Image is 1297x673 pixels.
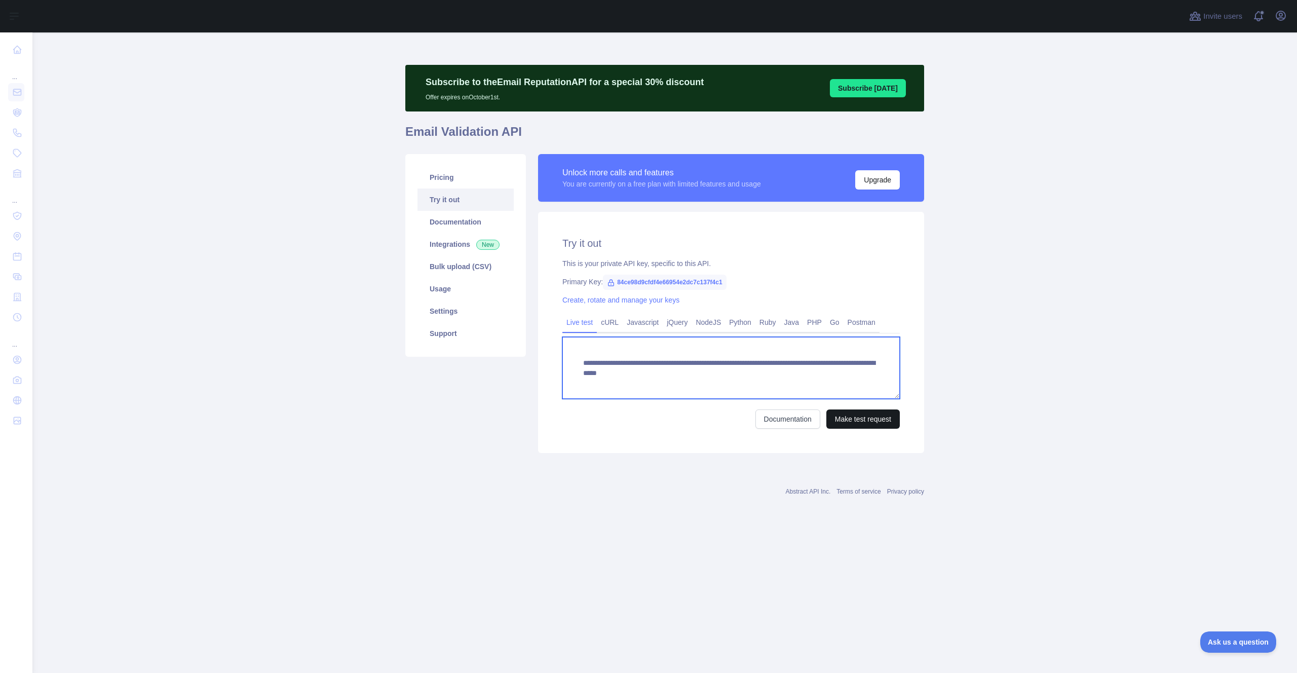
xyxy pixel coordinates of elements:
a: Documentation [755,409,820,429]
a: Java [780,314,804,330]
a: Usage [417,278,514,300]
div: You are currently on a free plan with limited features and usage [562,179,761,189]
h1: Email Validation API [405,124,924,148]
a: Postman [844,314,880,330]
a: Ruby [755,314,780,330]
a: Documentation [417,211,514,233]
a: jQuery [663,314,692,330]
a: Settings [417,300,514,322]
p: Offer expires on October 1st. [426,89,704,101]
div: This is your private API key, specific to this API. [562,258,900,269]
div: Unlock more calls and features [562,167,761,179]
button: Make test request [826,409,900,429]
button: Invite users [1187,8,1244,24]
a: Javascript [623,314,663,330]
iframe: Toggle Customer Support [1200,631,1277,653]
a: Privacy policy [887,488,924,495]
div: ... [8,184,24,205]
a: Python [725,314,755,330]
a: Terms of service [836,488,881,495]
button: Upgrade [855,170,900,190]
a: Try it out [417,189,514,211]
span: New [476,240,500,250]
a: Create, rotate and manage your keys [562,296,679,304]
p: Subscribe to the Email Reputation API for a special 30 % discount [426,75,704,89]
button: Subscribe [DATE] [830,79,906,97]
span: 84ce98d9cfdf4e66954e2dc7c137f4c1 [603,275,727,290]
a: Support [417,322,514,345]
a: Integrations New [417,233,514,255]
a: Go [826,314,844,330]
a: Bulk upload (CSV) [417,255,514,278]
a: Live test [562,314,597,330]
h2: Try it out [562,236,900,250]
a: Pricing [417,166,514,189]
a: Abstract API Inc. [786,488,831,495]
a: PHP [803,314,826,330]
span: Invite users [1203,11,1242,22]
a: NodeJS [692,314,725,330]
div: Primary Key: [562,277,900,287]
a: cURL [597,314,623,330]
div: ... [8,61,24,81]
div: ... [8,328,24,349]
